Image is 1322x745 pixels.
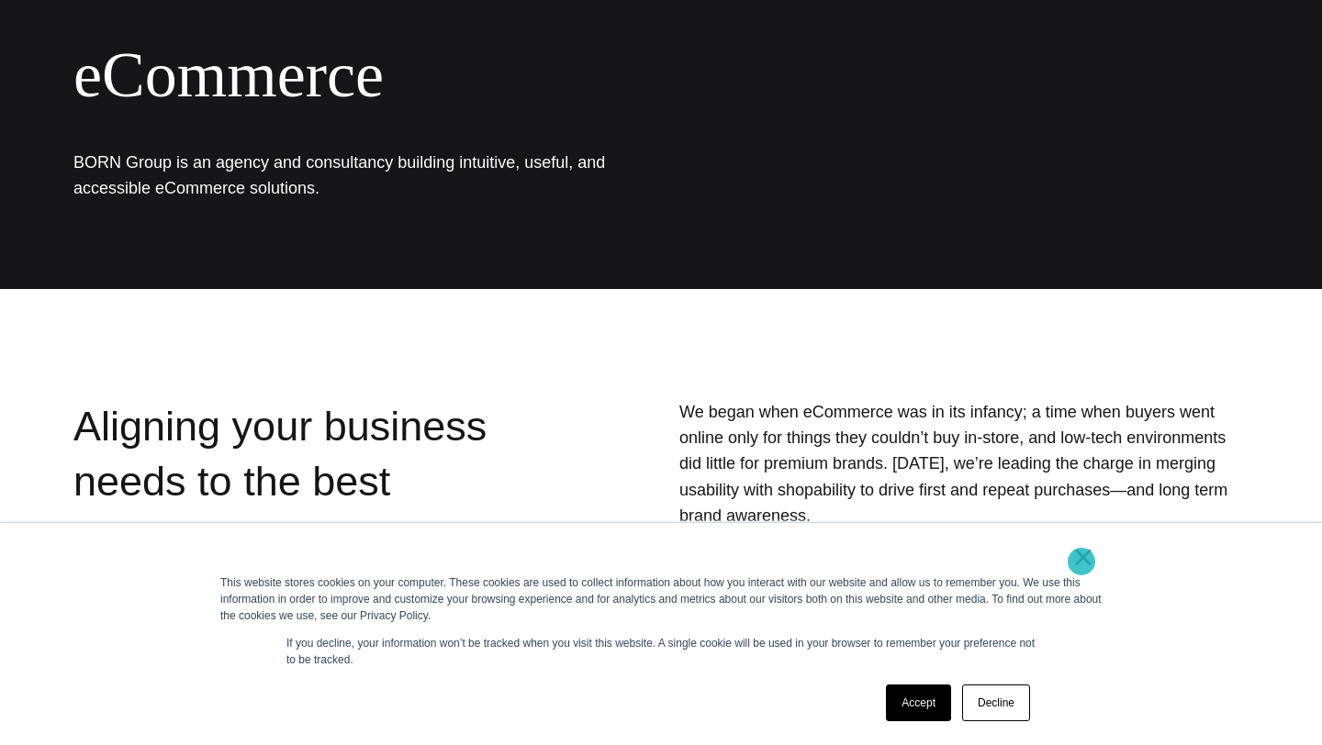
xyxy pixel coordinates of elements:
div: This website stores cookies on your computer. These cookies are used to collect information about... [220,574,1102,624]
div: Aligning your business needs to the best eCommerce platform. [73,399,542,707]
a: × [1072,549,1094,565]
p: We began when eCommerce was in its infancy; a time when buyers went online only for things they c... [679,399,1249,528]
div: eCommerce [73,38,1120,113]
a: Accept [886,684,951,721]
a: Decline [962,684,1030,721]
h1: BORN Group is an agency and consultancy building intuitive, useful, and accessible eCommerce solu... [73,150,624,201]
p: If you decline, your information won’t be tracked when you visit this website. A single cookie wi... [286,635,1036,668]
